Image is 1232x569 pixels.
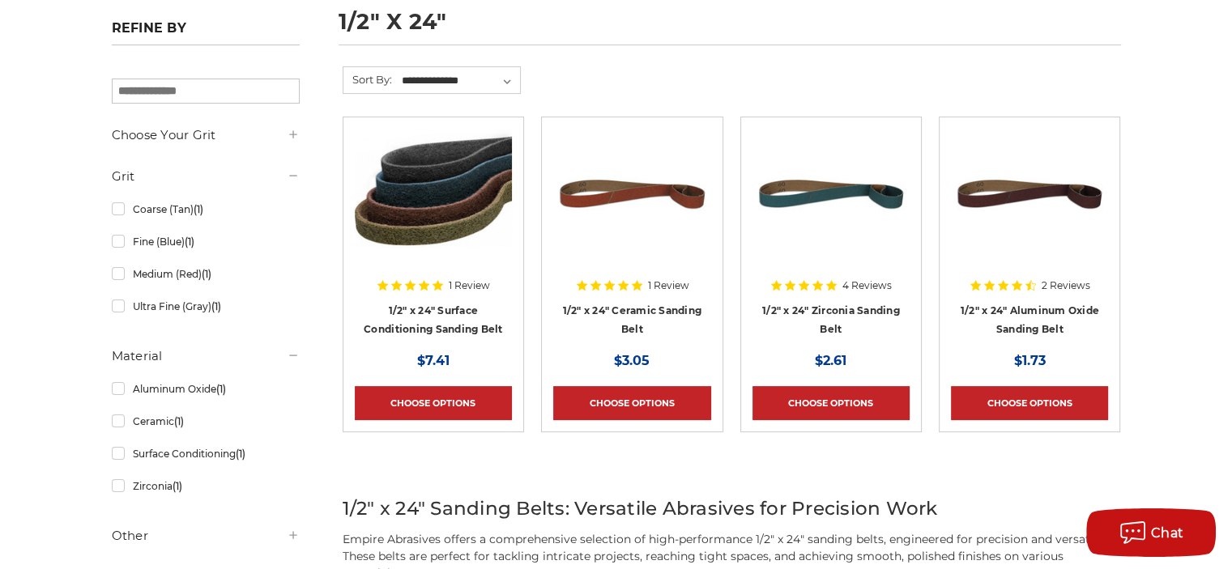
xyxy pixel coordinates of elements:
img: 1/2" x 24" Aluminum Oxide File Belt [951,129,1108,258]
img: Surface Conditioning Sanding Belts [355,129,512,258]
img: 1/2" x 24" Zirconia File Belt [752,129,910,258]
span: Chat [1151,525,1184,541]
span: (1) [184,236,194,248]
h1: 1/2" x 24" [339,11,1121,45]
a: Medium (Red) [112,260,300,288]
a: Choose Options [553,386,710,420]
span: (1) [201,268,211,280]
a: Ultra Fine (Gray) [112,292,300,321]
span: (1) [235,448,245,460]
a: Fine (Blue) [112,227,300,256]
a: 1/2" x 24" Zirconia File Belt [752,129,910,336]
span: $1.73 [1014,353,1046,368]
span: (1) [172,480,181,492]
label: Sort By: [343,67,392,91]
a: Surface Conditioning [112,439,300,468]
a: Surface Conditioning Sanding Belts [355,129,512,336]
a: 1/2" x 24" Aluminum Oxide File Belt [951,129,1108,336]
h2: 1/2" x 24" Sanding Belts: Versatile Abrasives for Precision Work [343,495,1121,523]
span: $2.61 [815,353,846,368]
img: 1/2" x 24" Ceramic File Belt [553,129,710,258]
h5: Other [112,526,300,546]
a: 1/2" x 24" Ceramic File Belt [553,129,710,336]
h5: Material [112,346,300,366]
a: Choose Options [951,386,1108,420]
a: Zirconia [112,472,300,500]
a: Aluminum Oxide [112,375,300,403]
select: Sort By: [399,69,520,93]
a: Choose Options [355,386,512,420]
span: (1) [173,415,183,427]
span: (1) [215,383,225,395]
h5: Choose Your Grit [112,125,300,145]
h5: Refine by [112,20,300,45]
h5: Grit [112,167,300,186]
button: Chat [1086,508,1216,557]
a: Ceramic [112,407,300,435]
a: Choose Options [752,386,910,420]
a: Coarse (Tan) [112,195,300,223]
span: $7.41 [417,353,450,368]
span: $3.05 [614,353,650,368]
span: (1) [211,300,220,312]
span: (1) [193,203,202,215]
